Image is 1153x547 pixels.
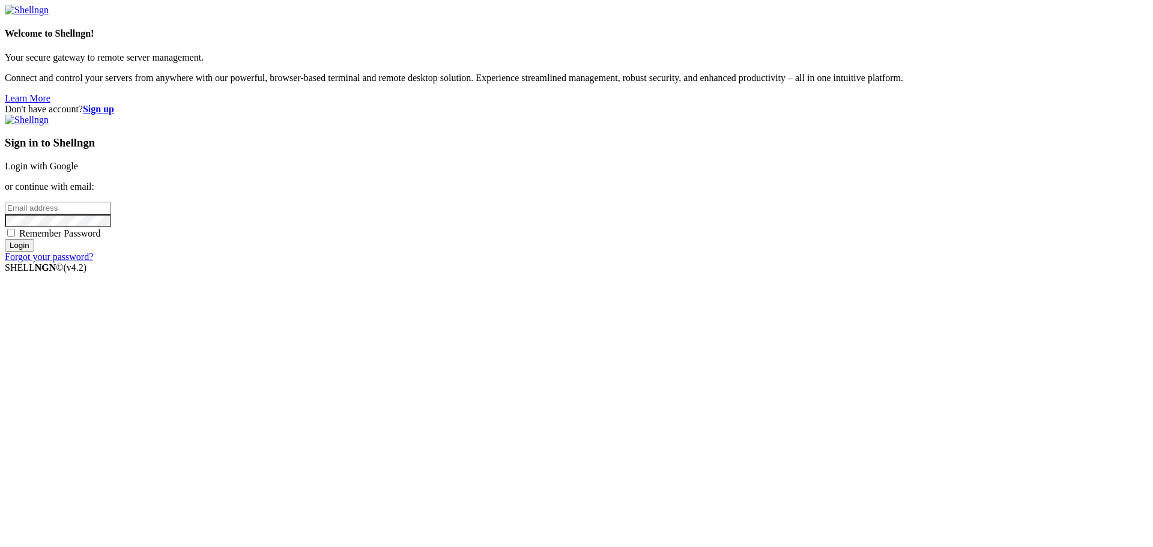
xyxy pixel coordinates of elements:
h4: Welcome to Shellngn! [5,28,1148,39]
input: Login [5,239,34,252]
a: Login with Google [5,161,78,171]
h3: Sign in to Shellngn [5,136,1148,150]
input: Remember Password [7,229,15,237]
p: or continue with email: [5,181,1148,192]
p: Your secure gateway to remote server management. [5,52,1148,63]
div: Don't have account? [5,104,1148,115]
img: Shellngn [5,115,49,125]
input: Email address [5,202,111,214]
b: NGN [35,262,56,273]
span: Remember Password [19,228,101,238]
span: SHELL © [5,262,86,273]
a: Forgot your password? [5,252,93,262]
a: Learn More [5,93,50,103]
a: Sign up [83,104,114,114]
p: Connect and control your servers from anywhere with our powerful, browser-based terminal and remo... [5,73,1148,83]
span: 4.2.0 [64,262,87,273]
img: Shellngn [5,5,49,16]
